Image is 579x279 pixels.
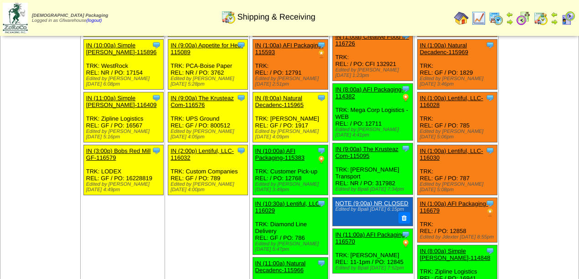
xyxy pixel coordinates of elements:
[420,129,497,140] div: Edited by [PERSON_NAME] [DATE] 5:06pm
[87,18,102,23] a: (logout)
[417,145,497,195] div: TRK: REL: GF / PO: 787
[489,11,503,25] img: calendarprod.gif
[401,230,410,239] img: Tooltip
[3,3,28,33] img: zoroco-logo-small.webp
[152,41,161,50] img: Tooltip
[401,239,410,248] img: PO
[486,146,495,155] img: Tooltip
[237,93,246,102] img: Tooltip
[152,146,161,155] img: Tooltip
[486,208,495,217] img: PO
[417,92,497,142] div: TRK: REL: GF / PO: 785
[417,198,497,243] div: TRK: REL: / PO: 12858
[171,147,234,161] a: IN (2:00p) Lentiful, LLC-116032
[255,95,304,108] a: IN (8:00a) Natural Decadenc-115965
[171,182,248,193] div: Edited by [PERSON_NAME] [DATE] 4:00pm
[333,30,413,81] div: TRK: REL: / PO: CFI 132921
[86,147,151,161] a: IN (3:00p) Bobs Red Mill GF-116579
[86,182,163,193] div: Edited by [PERSON_NAME] [DATE] 4:49pm
[333,229,413,274] div: TRK: [PERSON_NAME] REL: 11-1pm / PO: 12845
[335,67,412,78] div: Edited by [PERSON_NAME] [DATE] 1:23pm
[255,42,324,56] a: IN (1:00a) AFI Packaging-115593
[255,76,328,87] div: Edited by [PERSON_NAME] [DATE] 2:51pm
[32,13,108,18] span: [DEMOGRAPHIC_DATA] Packaging
[317,146,326,155] img: Tooltip
[255,129,328,140] div: Edited by [PERSON_NAME] [DATE] 4:09pm
[420,182,497,193] div: Edited by [PERSON_NAME] [DATE] 5:08pm
[533,11,548,25] img: calendarinout.gif
[516,11,531,25] img: calendarblend.gif
[398,212,410,224] button: Delete Note
[237,41,246,50] img: Tooltip
[171,129,248,140] div: Edited by [PERSON_NAME] [DATE] 4:05pm
[171,76,248,87] div: Edited by [PERSON_NAME] [DATE] 5:28pm
[420,95,483,108] a: IN (1:00a) Lentiful, LLC-116028
[420,147,483,161] a: IN (1:00a) Lentiful, LLC-116030
[401,93,410,102] img: PO
[317,41,326,50] img: Tooltip
[551,18,558,25] img: arrowright.gif
[486,41,495,50] img: Tooltip
[420,200,488,214] a: IN (1:00a) AFI Packaging-116679
[561,11,575,25] img: calendarcustomer.gif
[417,40,497,90] div: TRK: REL: GF / PO: 1829
[335,127,412,138] div: Edited by [PERSON_NAME] [DATE] 4:41pm
[152,93,161,102] img: Tooltip
[317,50,326,59] img: PO
[486,93,495,102] img: Tooltip
[86,76,163,87] div: Edited by [PERSON_NAME] [DATE] 6:08pm
[506,11,513,18] img: arrowleft.gif
[253,92,328,142] div: TRK: [PERSON_NAME] REL: GF / PO: 1917
[86,95,157,108] a: IN (11:00a) Simple [PERSON_NAME]-116409
[32,13,108,23] span: Logged in as Gfwarehouse
[454,11,469,25] img: home.gif
[168,92,248,142] div: TRK: UPS Ground REL: GF / PO: 800512
[317,93,326,102] img: Tooltip
[83,145,163,195] div: TRK: LODEX REL: GF / PO: 16228819
[83,92,163,142] div: TRK: Zipline Logistics REL: GF / PO: 16567
[86,42,157,56] a: IN (10:00a) Simple [PERSON_NAME]-115896
[335,231,407,245] a: IN (11:00a) AFI Packaging-116570
[420,76,497,87] div: Edited by [PERSON_NAME] [DATE] 3:46pm
[168,145,248,195] div: TRK: Custom Companies REL: GF / PO: 789
[401,84,410,93] img: Tooltip
[255,260,306,274] a: IN (11:00a) Natural Decadenc-115966
[335,200,408,207] a: NOTE (9:00a) NR CLOSED
[420,234,497,240] div: Edited by Jdexter [DATE] 8:55pm
[486,199,495,208] img: Tooltip
[168,40,248,90] div: TRK: PCA-Boise Paper REL: NR / PO: 3762
[471,11,486,25] img: line_graph.gif
[317,199,326,208] img: Tooltip
[333,83,413,140] div: TRK: Mega Corp Logistics - WEB REL: / PO: 12711
[335,146,398,159] a: IN (9:00a) The Krusteaz Com-115095
[333,143,413,194] div: TRK: [PERSON_NAME] Transport REL: NR / PO: 317982
[86,129,163,140] div: Edited by [PERSON_NAME] [DATE] 5:16pm
[335,33,409,47] a: IN (1:00a) Creative Food In-116726
[253,198,328,255] div: TRK: Diamond Line Delivery REL: GF / PO: 786
[171,95,234,108] a: IN (9:00a) The Krusteaz Com-116576
[221,10,236,24] img: calendarinout.gif
[83,40,163,90] div: TRK: WestRock REL: NR / PO: 17154
[401,144,410,153] img: Tooltip
[255,182,328,193] div: Edited by [PERSON_NAME] [DATE] 3:49pm
[420,248,491,261] a: IN (8:00a) Simple [PERSON_NAME]-114848
[506,18,513,25] img: arrowright.gif
[255,147,305,161] a: IN (10:00a) AFI Packaging-115383
[420,42,468,56] a: IN (1:00a) Natural Decadenc-115969
[255,200,322,214] a: IN (10:30a) Lentiful, LLC-116029
[237,146,246,155] img: Tooltip
[335,265,412,271] div: Edited by Bpali [DATE] 7:52pm
[171,42,243,56] a: IN (9:00a) Appetite for Hea-115089
[317,155,326,164] img: PO
[335,86,403,100] a: IN (8:00a) AFI Packaging-114382
[335,207,409,212] div: Edited by Bpali [DATE] 6:15pm
[255,241,328,252] div: Edited by [PERSON_NAME] [DATE] 5:47pm
[486,246,495,255] img: Tooltip
[317,259,326,268] img: Tooltip
[253,145,328,195] div: TRK: Customer Pick-up REL: / PO: 12768
[551,11,558,18] img: arrowleft.gif
[253,40,328,90] div: TRK: REL: / PO: 12791
[335,187,412,192] div: Edited by Bpali [DATE] 7:34pm
[238,12,315,22] span: Shipping & Receiving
